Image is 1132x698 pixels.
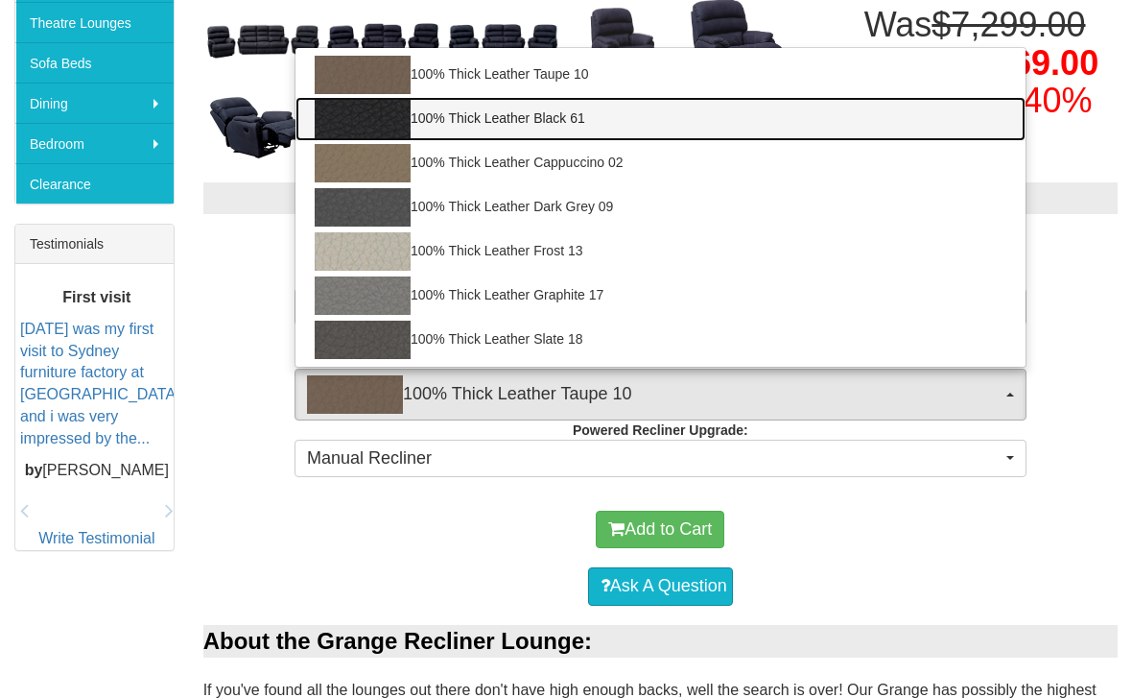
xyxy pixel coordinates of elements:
img: 100% Thick Leather Taupe 10 [315,56,411,94]
img: 100% Thick Leather Dark Grey 09 [315,188,411,227]
img: 100% Thick Leather Cappuccino 02 [315,144,411,182]
img: 100% Thick Leather Graphite 17 [315,277,411,315]
a: 100% Thick Leather Frost 13 [295,229,1026,274]
img: 100% Thick Leather Frost 13 [315,232,411,271]
img: 100% Thick Leather Slate 18 [315,321,411,359]
a: 100% Thick Leather Dark Grey 09 [295,185,1026,229]
a: 100% Thick Leather Graphite 17 [295,274,1026,318]
a: 100% Thick Leather Black 61 [295,97,1026,141]
img: 100% Thick Leather Black 61 [315,100,411,138]
a: 100% Thick Leather Cappuccino 02 [295,141,1026,185]
a: 100% Thick Leather Slate 18 [295,318,1026,362]
a: 100% Thick Leather Taupe 10 [295,53,1026,97]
